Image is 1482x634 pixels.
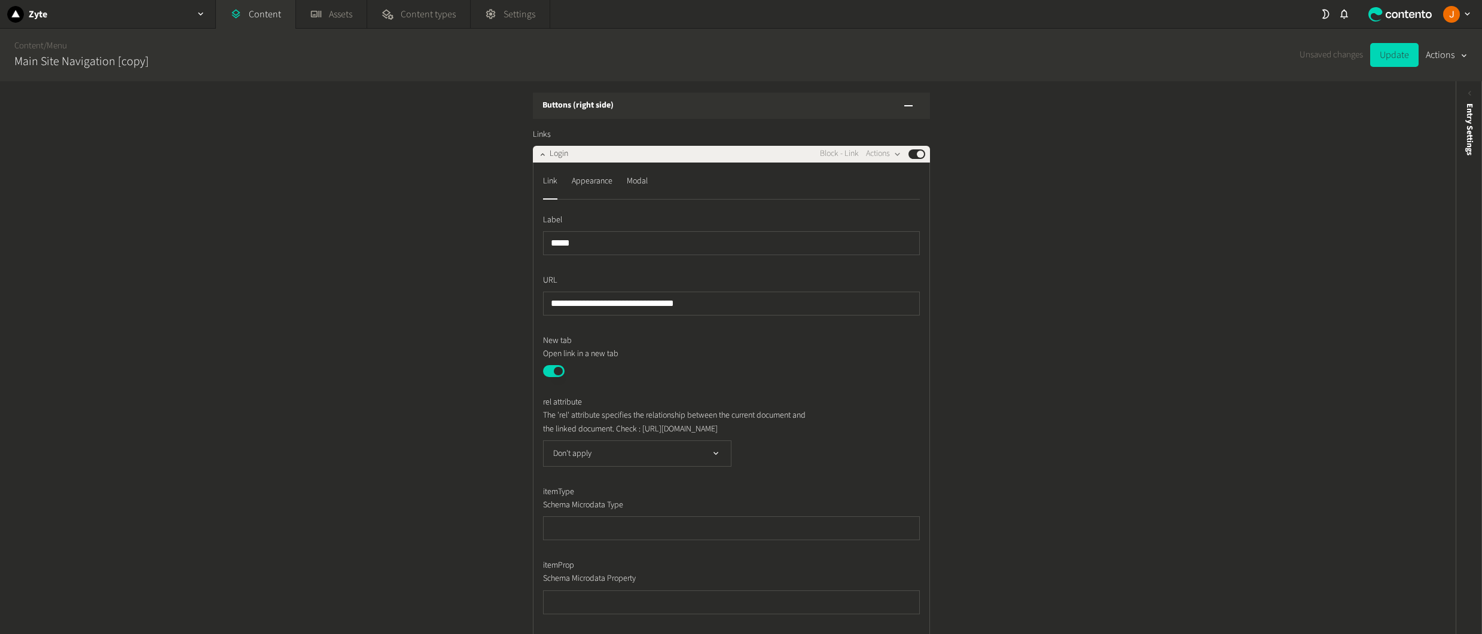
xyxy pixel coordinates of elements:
img: Josu Escalada [1443,6,1460,23]
h3: Buttons (right side) [542,99,614,112]
span: URL [543,274,557,287]
span: Label [543,214,562,226]
span: rel attribute [543,396,582,409]
a: Menu [47,39,67,52]
span: Entry Settings [1463,103,1476,155]
span: Content types [401,7,456,22]
button: Actions [1426,43,1468,67]
span: Login [550,148,568,160]
a: Content [14,39,44,52]
div: Appearance [572,172,612,191]
h2: Zyte [29,7,47,22]
p: Schema Microdata Property [543,572,815,585]
span: Links [533,128,551,141]
button: Actions [866,147,901,161]
p: Open link in a new tab [543,347,815,360]
button: Don't apply [543,440,731,467]
span: Block - Link [820,148,859,160]
span: Settings [504,7,535,22]
span: New tab [543,335,572,347]
span: / [44,39,47,52]
img: Zyte [7,6,24,23]
p: Schema Microdata Type [543,498,815,512]
span: itemProp [543,559,574,572]
span: Unsaved changes [1300,48,1363,62]
p: The 'rel' attribute specifies the relationship between the current document and the linked docume... [543,409,815,436]
button: Update [1370,43,1419,67]
h2: Main Site Navigation [copy] [14,53,149,71]
span: itemType [543,486,574,498]
div: Link [543,172,557,191]
div: Modal [627,172,648,191]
